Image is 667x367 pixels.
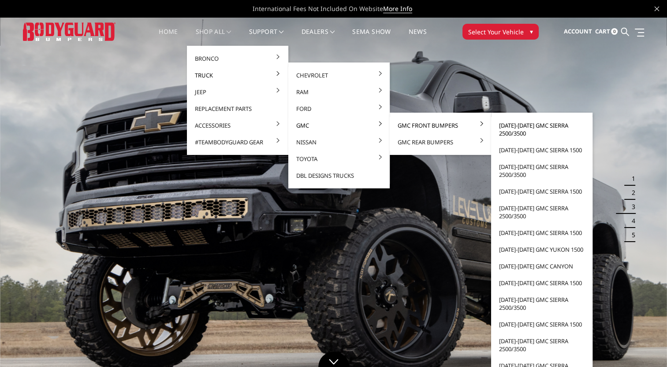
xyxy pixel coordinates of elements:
[292,100,386,117] a: Ford
[393,117,488,134] a: GMC Front Bumpers
[292,150,386,167] a: Toyota
[563,27,592,35] span: Account
[190,50,285,67] a: Bronco
[190,134,285,150] a: #TeamBodyguard Gear
[595,27,610,35] span: Cart
[393,134,488,150] a: GMC Rear Bumpers
[530,27,533,36] span: ▾
[595,20,618,44] a: Cart 0
[352,29,391,46] a: SEMA Show
[495,333,589,357] a: [DATE]-[DATE] GMC Sierra 2500/3500
[495,142,589,158] a: [DATE]-[DATE] GMC Sierra 1500
[626,214,635,228] button: 4 of 5
[383,4,412,13] a: More Info
[408,29,426,46] a: News
[495,183,589,200] a: [DATE]-[DATE] GMC Sierra 1500
[626,200,635,214] button: 3 of 5
[196,29,231,46] a: shop all
[626,228,635,242] button: 5 of 5
[626,186,635,200] button: 2 of 5
[190,117,285,134] a: Accessories
[495,316,589,333] a: [DATE]-[DATE] GMC Sierra 1500
[249,29,284,46] a: Support
[190,84,285,100] a: Jeep
[495,258,589,275] a: [DATE]-[DATE] GMC Canyon
[23,22,116,40] img: BODYGUARD BUMPERS
[495,200,589,224] a: [DATE]-[DATE] GMC Sierra 2500/3500
[190,67,285,84] a: Truck
[159,29,178,46] a: Home
[611,28,618,35] span: 0
[302,29,335,46] a: Dealers
[495,291,589,316] a: [DATE]-[DATE] GMC Sierra 2500/3500
[495,117,589,142] a: [DATE]-[DATE] GMC Sierra 2500/3500
[292,67,386,84] a: Chevrolet
[495,224,589,241] a: [DATE]-[DATE] GMC Sierra 1500
[292,117,386,134] a: GMC
[190,100,285,117] a: Replacement Parts
[495,158,589,183] a: [DATE]-[DATE] GMC Sierra 2500/3500
[292,167,386,184] a: DBL Designs Trucks
[563,20,592,44] a: Account
[495,241,589,258] a: [DATE]-[DATE] GMC Yukon 1500
[495,275,589,291] a: [DATE]-[DATE] GMC Sierra 1500
[468,27,524,37] span: Select Your Vehicle
[626,172,635,186] button: 1 of 5
[292,84,386,100] a: Ram
[292,134,386,150] a: Nissan
[318,352,349,367] a: Click to Down
[462,24,539,40] button: Select Your Vehicle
